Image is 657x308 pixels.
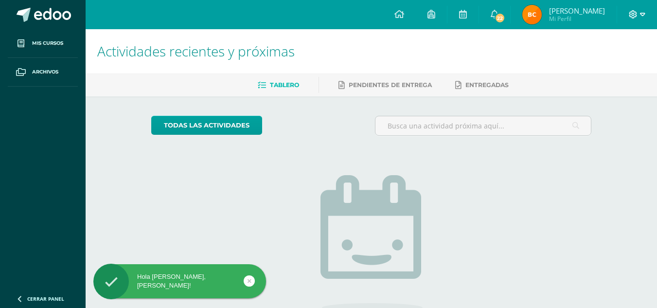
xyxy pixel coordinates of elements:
span: Mi Perfil [549,15,605,23]
a: Archivos [8,58,78,87]
span: Pendientes de entrega [349,81,432,89]
a: Tablero [258,77,299,93]
img: f7d1442c19affb68e0eb0c471446a006.png [522,5,542,24]
span: 22 [495,13,505,23]
input: Busca una actividad próxima aquí... [375,116,591,135]
div: Hola [PERSON_NAME], [PERSON_NAME]! [93,272,266,290]
span: Cerrar panel [27,295,64,302]
span: Actividades recientes y próximas [97,42,295,60]
span: Archivos [32,68,58,76]
span: Tablero [270,81,299,89]
a: Mis cursos [8,29,78,58]
span: Mis cursos [32,39,63,47]
a: todas las Actividades [151,116,262,135]
a: Pendientes de entrega [338,77,432,93]
a: Entregadas [455,77,509,93]
span: [PERSON_NAME] [549,6,605,16]
span: Entregadas [465,81,509,89]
